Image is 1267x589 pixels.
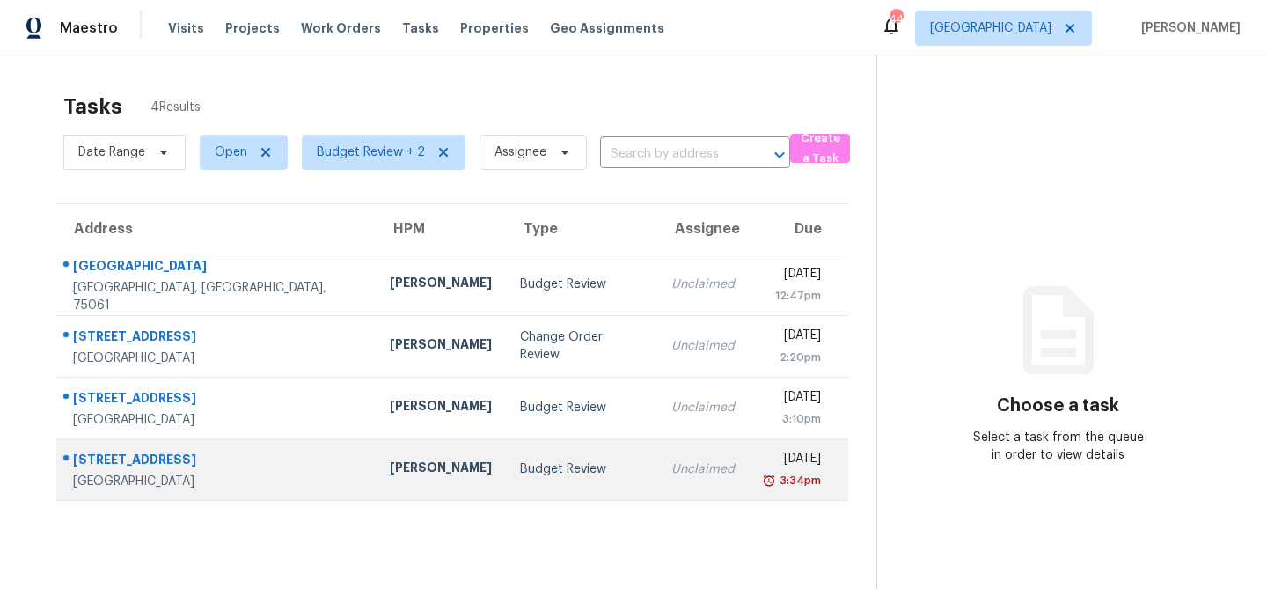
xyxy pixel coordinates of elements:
[390,335,492,357] div: [PERSON_NAME]
[749,204,849,254] th: Due
[968,429,1148,464] div: Select a task from the queue in order to view details
[301,19,381,37] span: Work Orders
[390,397,492,419] div: [PERSON_NAME]
[763,349,822,366] div: 2:20pm
[63,98,122,115] h2: Tasks
[73,389,362,411] div: [STREET_ADDRESS]
[520,328,643,364] div: Change Order Review
[215,144,247,161] span: Open
[600,141,741,168] input: Search by address
[767,143,792,167] button: Open
[494,144,546,161] span: Assignee
[763,450,822,472] div: [DATE]
[168,19,204,37] span: Visits
[73,257,362,279] div: [GEOGRAPHIC_DATA]
[550,19,664,37] span: Geo Assignments
[402,22,439,34] span: Tasks
[390,459,492,481] div: [PERSON_NAME]
[73,411,362,429] div: [GEOGRAPHIC_DATA]
[78,144,145,161] span: Date Range
[73,328,362,350] div: [STREET_ADDRESS]
[763,410,822,428] div: 3:10pm
[520,276,643,293] div: Budget Review
[150,99,201,116] span: 4 Results
[763,327,822,349] div: [DATE]
[73,473,362,490] div: [GEOGRAPHIC_DATA]
[671,276,735,293] div: Unclaimed
[799,129,841,169] span: Create a Task
[317,144,425,161] span: Budget Review + 2
[225,19,280,37] span: Projects
[762,472,776,490] img: Overdue Alarm Icon
[671,399,735,416] div: Unclaimed
[790,134,850,163] button: Create a Task
[671,460,735,478] div: Unclaimed
[60,19,118,37] span: Maestro
[763,388,822,410] div: [DATE]
[73,451,362,473] div: [STREET_ADDRESS]
[657,204,749,254] th: Assignee
[1134,19,1241,37] span: [PERSON_NAME]
[776,472,821,490] div: 3:34pm
[376,204,506,254] th: HPM
[506,204,657,254] th: Type
[73,350,362,367] div: [GEOGRAPHIC_DATA]
[763,287,822,305] div: 12:47pm
[520,399,643,416] div: Budget Review
[671,337,735,355] div: Unclaimed
[73,279,362,314] div: [GEOGRAPHIC_DATA], [GEOGRAPHIC_DATA], 75061
[460,19,529,37] span: Properties
[520,460,643,478] div: Budget Review
[997,397,1119,415] h3: Choose a task
[763,265,822,287] div: [DATE]
[930,19,1051,37] span: [GEOGRAPHIC_DATA]
[890,11,902,28] div: 44
[390,274,492,296] div: [PERSON_NAME]
[56,204,376,254] th: Address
